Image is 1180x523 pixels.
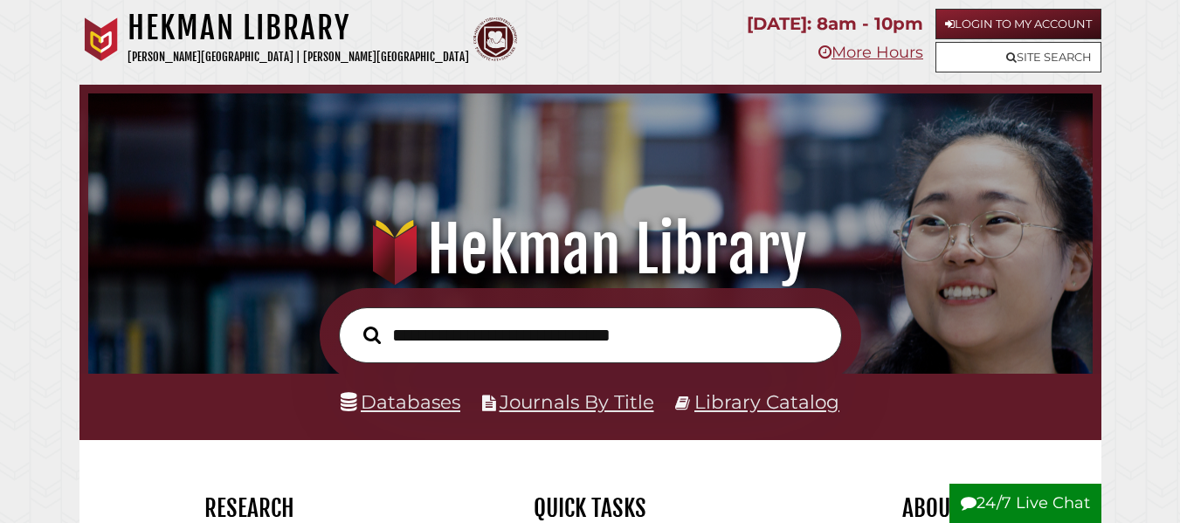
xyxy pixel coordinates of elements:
p: [PERSON_NAME][GEOGRAPHIC_DATA] | [PERSON_NAME][GEOGRAPHIC_DATA] [128,47,469,67]
h2: Research [93,493,407,523]
h1: Hekman Library [106,211,1075,288]
a: Login to My Account [935,9,1101,39]
h1: Hekman Library [128,9,469,47]
button: Search [355,321,390,348]
i: Search [363,326,381,345]
img: Calvin University [79,17,123,61]
img: Calvin Theological Seminary [473,17,517,61]
h2: About [774,493,1088,523]
a: Journals By Title [500,390,654,413]
a: Databases [341,390,460,413]
a: Library Catalog [694,390,839,413]
h2: Quick Tasks [433,493,748,523]
a: Site Search [935,42,1101,72]
a: More Hours [818,43,923,62]
p: [DATE]: 8am - 10pm [747,9,923,39]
